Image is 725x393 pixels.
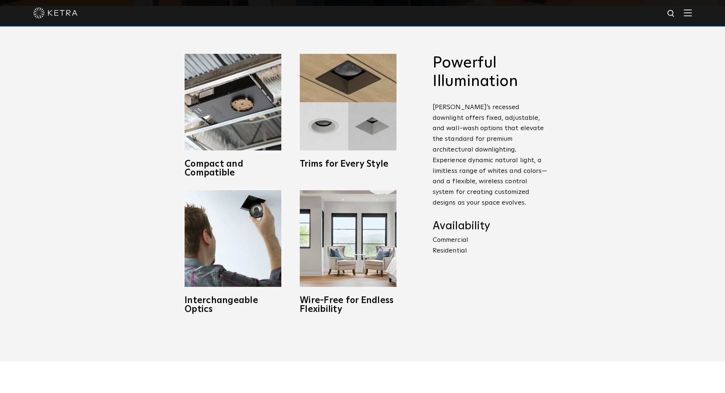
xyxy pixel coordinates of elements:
[684,9,692,16] img: Hamburger%20Nav.svg
[300,54,396,150] img: trims-for-every-style
[300,190,396,287] img: D3_WV_Bedroom
[433,235,547,256] p: Commercial Residential
[433,219,547,233] h4: Availability
[185,296,281,314] h3: Interchangeable Optics
[185,160,281,177] h3: Compact and Compatible
[185,190,281,287] img: D3_OpticSwap
[185,54,281,150] img: compact-and-copatible
[433,102,547,208] p: [PERSON_NAME]’s recessed downlight offers fixed, adjustable, and wall-wash options that elevate t...
[300,160,396,168] h3: Trims for Every Style
[433,54,547,91] h2: Powerful Illumination
[667,9,676,18] img: search icon
[300,296,396,314] h3: Wire-Free for Endless Flexibility
[33,7,78,18] img: ketra-logo-2019-white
